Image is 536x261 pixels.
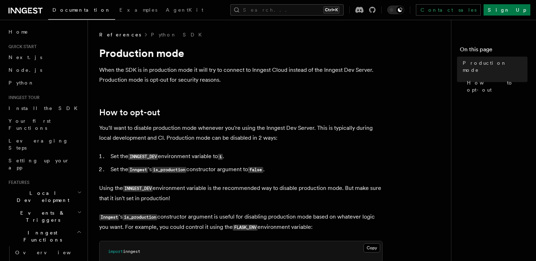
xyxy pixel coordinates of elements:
a: How to opt-out [464,76,527,96]
a: Contact sales [416,4,481,16]
a: Documentation [48,2,115,20]
a: Node.js [6,64,83,76]
span: Next.js [9,54,42,60]
a: Examples [115,2,162,19]
span: Documentation [52,7,111,13]
a: Home [6,25,83,38]
code: false [248,167,263,173]
span: Home [9,28,28,35]
code: 1 [218,154,223,160]
span: How to opt-out [467,79,527,93]
p: When the SDK is in production mode it will try to connect to Inngest Cloud instead of the Inngest... [99,65,383,85]
a: Your first Functions [6,115,83,134]
span: Node.js [9,67,42,73]
a: How to opt-out [99,108,160,117]
a: Setting up your app [6,154,83,174]
span: Setting up your app [9,158,69,170]
code: is_production [152,167,186,173]
code: FLASK_ENV [233,225,258,231]
button: Local Development [6,187,83,207]
a: Production mode [460,57,527,76]
a: Overview [12,246,83,259]
p: You'll want to disable production mode whenever you're using the Inngest Dev Server. This is typi... [99,123,383,143]
span: Events & Triggers [6,209,77,224]
code: INNGEST_DEV [128,154,158,160]
code: Inngest [128,167,148,173]
span: Quick start [6,44,36,50]
span: inngest [123,249,140,254]
span: Install the SDK [9,105,82,111]
button: Search...Ctrl+K [230,4,344,16]
span: Inngest Functions [6,229,77,243]
span: Local Development [6,190,77,204]
a: Install the SDK [6,102,83,115]
a: Python [6,76,83,89]
li: Set the 's constructor argument to . [108,164,383,175]
a: Sign Up [484,4,530,16]
span: import [108,249,123,254]
span: Inngest tour [6,95,40,100]
a: Next.js [6,51,83,64]
button: Copy [363,243,380,253]
kbd: Ctrl+K [323,6,339,13]
a: Python SDK [151,31,206,38]
code: Inngest [99,214,119,220]
button: Inngest Functions [6,226,83,246]
span: Your first Functions [9,118,51,131]
span: Examples [119,7,157,13]
span: Features [6,180,29,185]
h1: Production mode [99,47,383,59]
h4: On this page [460,45,527,57]
span: Overview [15,250,88,255]
li: Set the environment variable to . [108,151,383,162]
span: Leveraging Steps [9,138,68,151]
span: Python [9,80,34,86]
code: INNGEST_DEV [123,186,153,192]
span: AgentKit [166,7,203,13]
a: AgentKit [162,2,208,19]
button: Events & Triggers [6,207,83,226]
p: 's constructor argument is useful for disabling production mode based on whatever logic you want.... [99,212,383,232]
button: Toggle dark mode [387,6,404,14]
code: is_production [123,214,157,220]
span: Production mode [463,59,527,74]
a: Leveraging Steps [6,134,83,154]
span: References [99,31,141,38]
p: Using the environment variable is the recommended way to disable production mode. But make sure t... [99,183,383,203]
